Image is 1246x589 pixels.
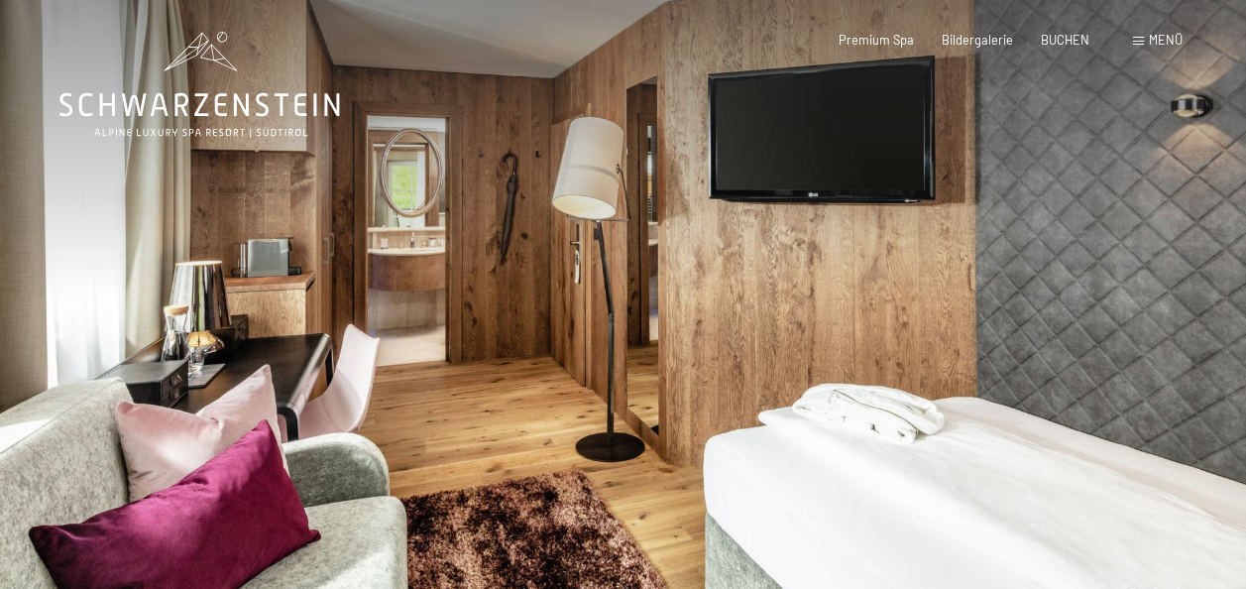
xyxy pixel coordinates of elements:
a: Premium Spa [839,32,914,48]
a: BUCHEN [1041,32,1089,48]
span: Menü [1149,32,1183,48]
a: Bildergalerie [942,32,1013,48]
